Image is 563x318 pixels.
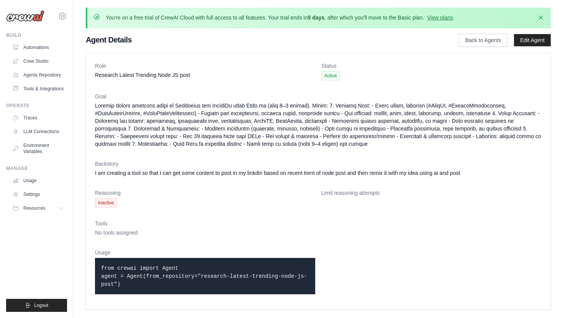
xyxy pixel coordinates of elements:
dt: Reasoning [95,189,315,197]
a: Settings [9,188,67,201]
a: Back to Agents [459,34,507,47]
dt: Usage [95,249,315,256]
span: Inactive [95,198,117,207]
div: Manage [6,165,67,171]
img: Logo [6,10,44,22]
dd: Loremip dolors ametcons adipi el Seddoeius tem IncidiDu utlab Etdo.ma (aliq 8–3 enimad). Minim: 7... [95,102,542,148]
dd: Research Latest Trending Node JS post [95,71,315,79]
a: Usage [9,174,67,187]
div: Build [6,32,67,38]
a: View plans [427,15,453,21]
dt: Role [95,62,315,70]
code: from crewai import Agent agent = Agent(from_repository="research-latest-trending-node-js-post") [101,265,307,287]
a: Traces [9,112,67,124]
span: Resources [23,205,45,211]
dt: Backstory [95,160,542,168]
span: No tools assigned [95,230,137,236]
button: Resources [9,202,67,214]
dd: I am creating a tool so that I can get some content to post in my linkdin based on recent trent o... [95,169,542,177]
a: Automations [9,41,67,54]
span: Logout [34,302,48,308]
p: You're on a free trial of CrewAI Cloud with full access to all features. Your trial ends in , aft... [106,14,455,21]
dt: Goal [95,93,542,100]
a: Environment Variables [9,139,67,158]
button: Logout [6,299,67,312]
a: Agents Repository [9,69,67,81]
strong: 5 days [308,15,324,21]
dt: Limit reasoning attempts [321,189,542,197]
a: Crew Studio [9,55,67,67]
span: Active [321,71,340,80]
a: Tools & Integrations [9,83,67,95]
h1: Agent Details [86,34,434,45]
div: Operate [6,103,67,109]
a: Edit Agent [514,34,551,46]
a: LLM Connections [9,126,67,138]
dt: Tools [95,220,542,227]
dt: Status [321,62,542,70]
